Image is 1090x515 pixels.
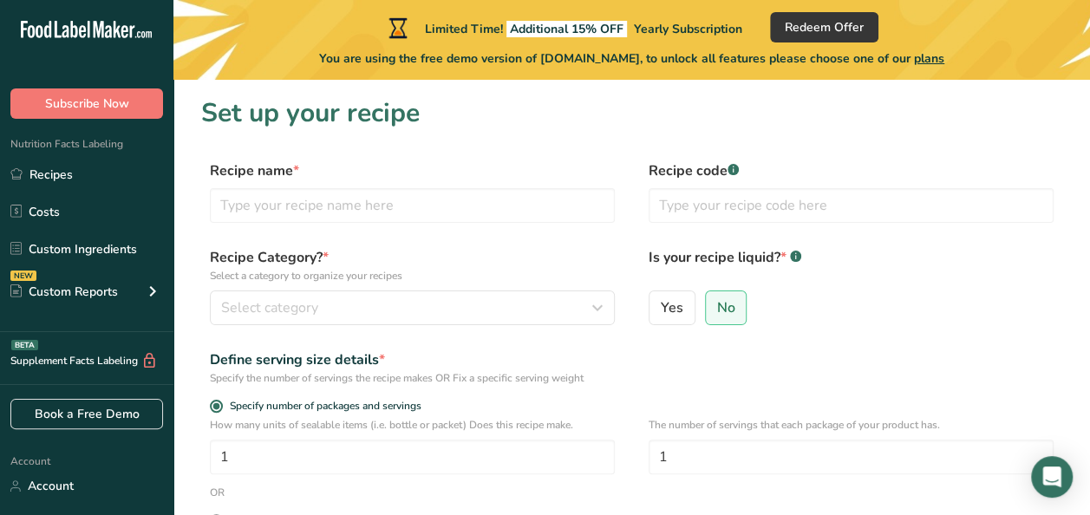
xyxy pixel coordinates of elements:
input: Type your recipe code here [649,188,1054,223]
div: Open Intercom Messenger [1031,456,1073,498]
div: NEW [10,271,36,281]
span: plans [914,50,944,67]
label: Is your recipe liquid? [649,247,1054,284]
span: Yearly Subscription [634,21,742,37]
div: Define serving size details [210,349,615,370]
div: BETA [11,340,38,350]
div: OR [210,485,225,500]
label: Recipe code [649,160,1054,181]
label: Recipe name [210,160,615,181]
span: Additional 15% OFF [506,21,627,37]
p: The number of servings that each package of your product has. [649,417,1054,433]
div: Custom Reports [10,283,118,301]
button: Select category [210,290,615,325]
p: How many units of sealable items (i.e. bottle or packet) Does this recipe make. [210,417,615,433]
span: Select category [221,297,318,318]
span: Redeem Offer [785,18,864,36]
div: Limited Time! [385,17,742,38]
span: You are using the free demo version of [DOMAIN_NAME], to unlock all features please choose one of... [319,49,944,68]
h1: Set up your recipe [201,94,1062,133]
button: Subscribe Now [10,88,163,119]
span: Specify number of packages and servings [223,400,421,413]
p: Select a category to organize your recipes [210,268,615,284]
span: Subscribe Now [45,95,129,113]
div: Specify the number of servings the recipe makes OR Fix a specific serving weight [210,370,615,386]
button: Redeem Offer [770,12,878,42]
span: Yes [661,299,683,316]
span: No [716,299,734,316]
input: Type your recipe name here [210,188,615,223]
label: Recipe Category? [210,247,615,284]
a: Book a Free Demo [10,399,163,429]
